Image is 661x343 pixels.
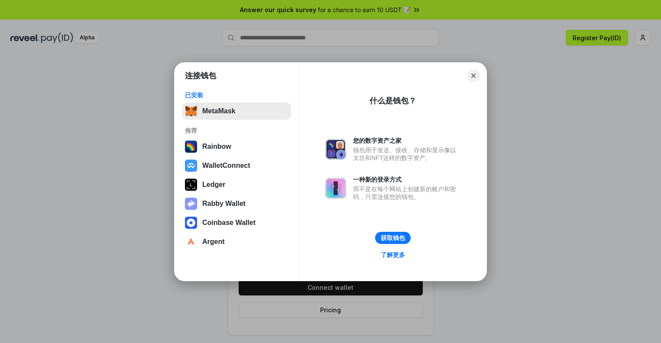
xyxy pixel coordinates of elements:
div: 而不是在每个网站上创建新的账户和密码，只需连接您的钱包。 [353,185,460,201]
button: Coinbase Wallet [182,214,291,231]
div: 了解更多 [381,251,405,259]
img: svg+xml,%3Csvg%20width%3D%22120%22%20height%3D%22120%22%20viewBox%3D%220%200%20120%20120%22%20fil... [185,141,197,153]
button: WalletConnect [182,157,291,174]
div: Ledger [202,181,225,189]
button: Close [467,70,480,82]
img: svg+xml,%3Csvg%20xmlns%3D%22http%3A%2F%2Fwww.w3.org%2F2000%2Fsvg%22%20fill%3D%22none%22%20viewBox... [325,178,346,199]
div: 什么是钱包？ [369,96,416,106]
button: Rabby Wallet [182,195,291,212]
div: 钱包用于发送、接收、存储和显示像以太坊和NFT这样的数字资产。 [353,146,460,162]
button: Argent [182,233,291,250]
div: MetaMask [202,107,235,115]
div: WalletConnect [202,162,250,170]
div: Coinbase Wallet [202,219,256,227]
div: 您的数字资产之家 [353,137,460,144]
div: 获取钱包 [381,234,405,242]
img: svg+xml,%3Csvg%20width%3D%2228%22%20height%3D%2228%22%20viewBox%3D%220%200%2028%2028%22%20fill%3D... [185,217,197,229]
img: svg+xml,%3Csvg%20width%3D%2228%22%20height%3D%2228%22%20viewBox%3D%220%200%2028%2028%22%20fill%3D... [185,160,197,172]
div: Argent [202,238,225,246]
div: Rainbow [202,143,231,151]
button: Ledger [182,176,291,193]
div: Rabby Wallet [202,200,246,208]
button: MetaMask [182,103,291,120]
button: Rainbow [182,138,291,155]
img: svg+xml,%3Csvg%20xmlns%3D%22http%3A%2F%2Fwww.w3.org%2F2000%2Fsvg%22%20fill%3D%22none%22%20viewBox... [185,198,197,210]
img: svg+xml,%3Csvg%20fill%3D%22none%22%20height%3D%2233%22%20viewBox%3D%220%200%2035%2033%22%20width%... [185,105,197,117]
h1: 连接钱包 [185,71,216,81]
img: svg+xml,%3Csvg%20width%3D%2228%22%20height%3D%2228%22%20viewBox%3D%220%200%2028%2028%22%20fill%3D... [185,236,197,248]
div: 推荐 [185,127,288,135]
img: svg+xml,%3Csvg%20xmlns%3D%22http%3A%2F%2Fwww.w3.org%2F2000%2Fsvg%22%20fill%3D%22none%22%20viewBox... [325,139,346,160]
div: 已安装 [185,91,288,99]
div: 一种新的登录方式 [353,176,460,183]
img: svg+xml,%3Csvg%20xmlns%3D%22http%3A%2F%2Fwww.w3.org%2F2000%2Fsvg%22%20width%3D%2228%22%20height%3... [185,179,197,191]
button: 获取钱包 [375,232,411,244]
a: 了解更多 [376,249,410,260]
